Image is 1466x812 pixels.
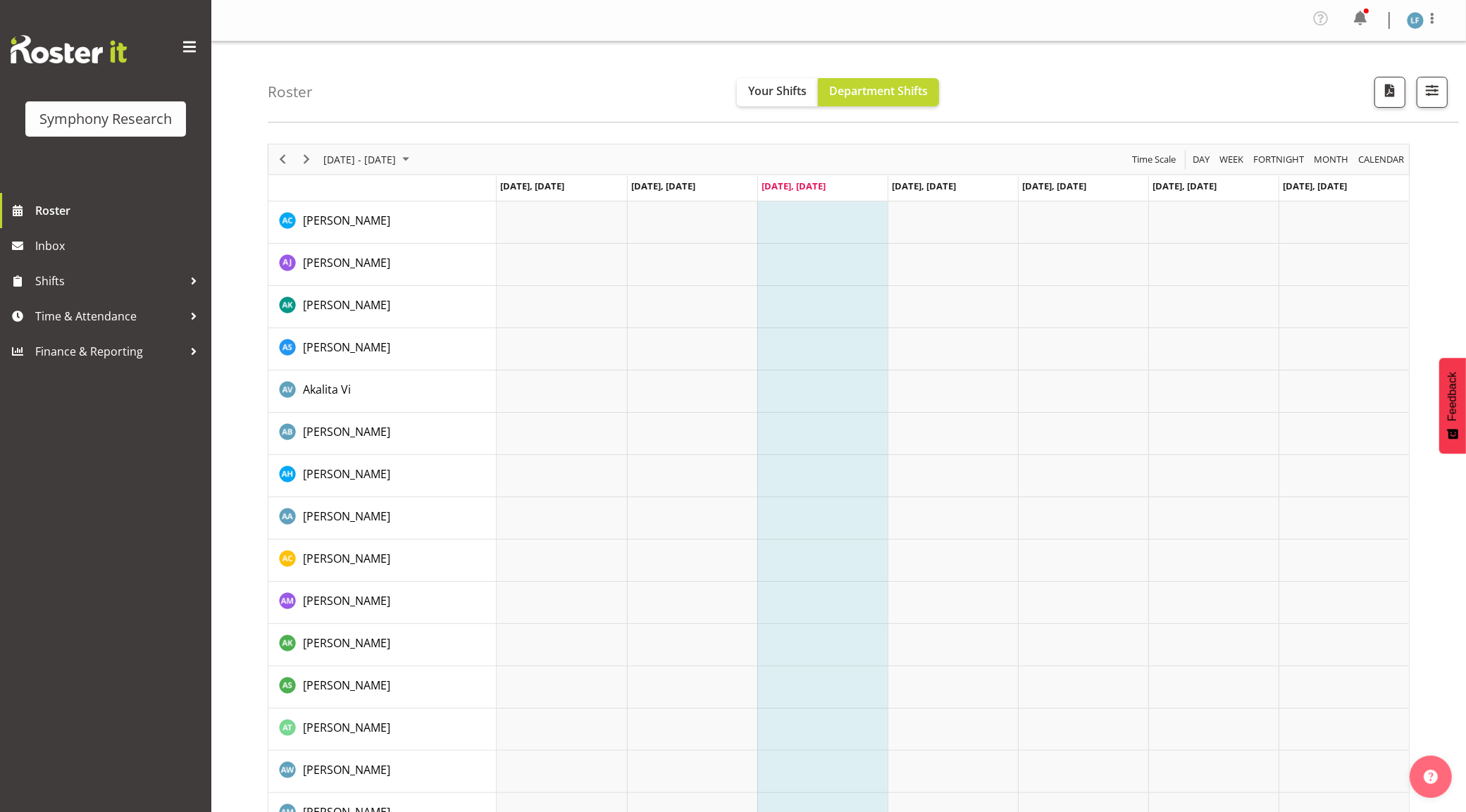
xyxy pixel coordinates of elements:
[35,306,183,327] span: Time & Attendance
[1424,770,1438,784] img: help-xxl-2.png
[1446,372,1459,421] span: Feedback
[35,200,204,221] span: Roster
[35,341,183,362] span: Finance & Reporting
[35,235,204,256] span: Inbox
[35,270,183,292] span: Shifts
[1439,358,1466,454] button: Feedback - Show survey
